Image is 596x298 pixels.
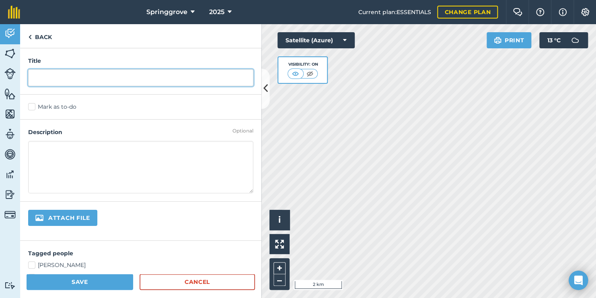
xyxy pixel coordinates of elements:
h4: Title [28,56,253,65]
span: Springgrove [146,7,187,17]
div: Visibility: On [288,61,318,68]
h4: Tagged people [28,249,253,258]
a: Back [20,24,60,48]
img: svg+xml;base64,PD94bWwgdmVyc2lvbj0iMS4wIiBlbmNvZGluZz0idXRmLTgiPz4KPCEtLSBHZW5lcmF0b3I6IEFkb2JlIE... [4,68,16,79]
img: svg+xml;base64,PD94bWwgdmVyc2lvbj0iMS4wIiBlbmNvZGluZz0idXRmLTgiPz4KPCEtLSBHZW5lcmF0b3I6IEFkb2JlIE... [4,128,16,140]
label: Mark as to-do [28,103,253,111]
label: [PERSON_NAME] [28,261,253,269]
button: – [273,274,286,286]
img: svg+xml;base64,PHN2ZyB4bWxucz0iaHR0cDovL3d3dy53My5vcmcvMjAwMC9zdmciIHdpZHRoPSI5IiBoZWlnaHQ9IjI0Ii... [28,32,32,42]
button: Satellite (Azure) [277,32,355,48]
img: svg+xml;base64,PD94bWwgdmVyc2lvbj0iMS4wIiBlbmNvZGluZz0idXRmLTgiPz4KPCEtLSBHZW5lcmF0b3I6IEFkb2JlIE... [4,168,16,180]
img: svg+xml;base64,PD94bWwgdmVyc2lvbj0iMS4wIiBlbmNvZGluZz0idXRmLTgiPz4KPCEtLSBHZW5lcmF0b3I6IEFkb2JlIE... [4,188,16,201]
button: 13 °C [539,32,588,48]
img: svg+xml;base64,PD94bWwgdmVyc2lvbj0iMS4wIiBlbmNvZGluZz0idXRmLTgiPz4KPCEtLSBHZW5lcmF0b3I6IEFkb2JlIE... [4,27,16,39]
img: Four arrows, one pointing top left, one top right, one bottom right and the last bottom left [275,240,284,248]
a: Cancel [140,274,255,290]
img: svg+xml;base64,PHN2ZyB4bWxucz0iaHR0cDovL3d3dy53My5vcmcvMjAwMC9zdmciIHdpZHRoPSIxOSIgaGVpZ2h0PSIyNC... [494,35,501,45]
img: svg+xml;base64,PHN2ZyB4bWxucz0iaHR0cDovL3d3dy53My5vcmcvMjAwMC9zdmciIHdpZHRoPSI1NiIgaGVpZ2h0PSI2MC... [4,108,16,120]
img: A question mark icon [535,8,545,16]
img: svg+xml;base64,PD94bWwgdmVyc2lvbj0iMS4wIiBlbmNvZGluZz0idXRmLTgiPz4KPCEtLSBHZW5lcmF0b3I6IEFkb2JlIE... [567,32,583,48]
span: 13 ° C [547,32,561,48]
span: i [278,215,281,225]
h4: Description [28,128,253,137]
img: fieldmargin Logo [8,6,20,19]
button: i [269,210,290,230]
img: svg+xml;base64,PHN2ZyB4bWxucz0iaHR0cDovL3d3dy53My5vcmcvMjAwMC9zdmciIHdpZHRoPSI1MCIgaGVpZ2h0PSI0MC... [305,70,315,78]
img: Two speech bubbles overlapping with the left bubble in the forefront [513,8,522,16]
img: A cog icon [580,8,590,16]
img: svg+xml;base64,PHN2ZyB4bWxucz0iaHR0cDovL3d3dy53My5vcmcvMjAwMC9zdmciIHdpZHRoPSI1NiIgaGVpZ2h0PSI2MC... [4,88,16,100]
span: 2025 [209,7,224,17]
a: Change plan [437,6,498,19]
div: Optional [232,128,253,134]
div: Open Intercom Messenger [569,271,588,290]
img: svg+xml;base64,PD94bWwgdmVyc2lvbj0iMS4wIiBlbmNvZGluZz0idXRmLTgiPz4KPCEtLSBHZW5lcmF0b3I6IEFkb2JlIE... [4,148,16,160]
img: svg+xml;base64,PHN2ZyB4bWxucz0iaHR0cDovL3d3dy53My5vcmcvMjAwMC9zdmciIHdpZHRoPSIxNyIgaGVpZ2h0PSIxNy... [559,7,567,17]
img: svg+xml;base64,PHN2ZyB4bWxucz0iaHR0cDovL3d3dy53My5vcmcvMjAwMC9zdmciIHdpZHRoPSI1MCIgaGVpZ2h0PSI0MC... [290,70,300,78]
button: + [273,262,286,274]
span: Current plan : ESSENTIALS [358,8,431,17]
button: Save [27,274,133,290]
img: svg+xml;base64,PD94bWwgdmVyc2lvbj0iMS4wIiBlbmNvZGluZz0idXRmLTgiPz4KPCEtLSBHZW5lcmF0b3I6IEFkb2JlIE... [4,209,16,220]
img: svg+xml;base64,PD94bWwgdmVyc2lvbj0iMS4wIiBlbmNvZGluZz0idXRmLTgiPz4KPCEtLSBHZW5lcmF0b3I6IEFkb2JlIE... [4,281,16,289]
button: Print [487,32,532,48]
img: svg+xml;base64,PHN2ZyB4bWxucz0iaHR0cDovL3d3dy53My5vcmcvMjAwMC9zdmciIHdpZHRoPSI1NiIgaGVpZ2h0PSI2MC... [4,48,16,60]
